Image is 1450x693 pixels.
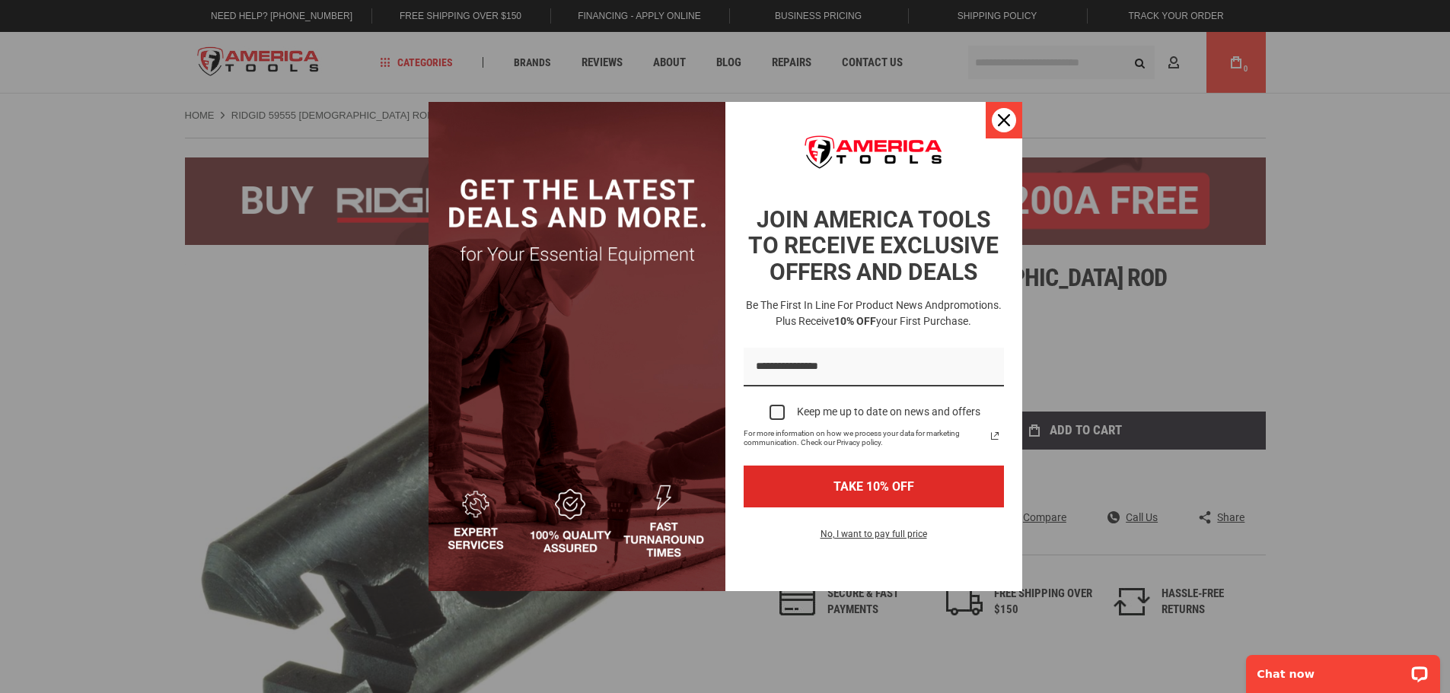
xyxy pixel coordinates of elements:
svg: close icon [998,114,1010,126]
button: Close [986,102,1022,138]
a: Read our Privacy Policy [986,427,1004,445]
h3: Be the first in line for product news and [741,297,1007,329]
div: Keep me up to date on news and offers [797,405,980,418]
iframe: LiveChat chat widget [1236,645,1450,693]
strong: JOIN AMERICA TOOLS TO RECEIVE EXCLUSIVE OFFERS AND DEALS [748,206,999,285]
button: TAKE 10% OFF [744,466,1004,507]
button: No, I want to pay full price [808,526,939,552]
span: For more information on how we process your data for marketing communication. Check our Privacy p... [744,429,986,447]
input: Email field [744,348,1004,386]
strong: 10% OFF [834,315,876,327]
svg: link icon [986,427,1004,445]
